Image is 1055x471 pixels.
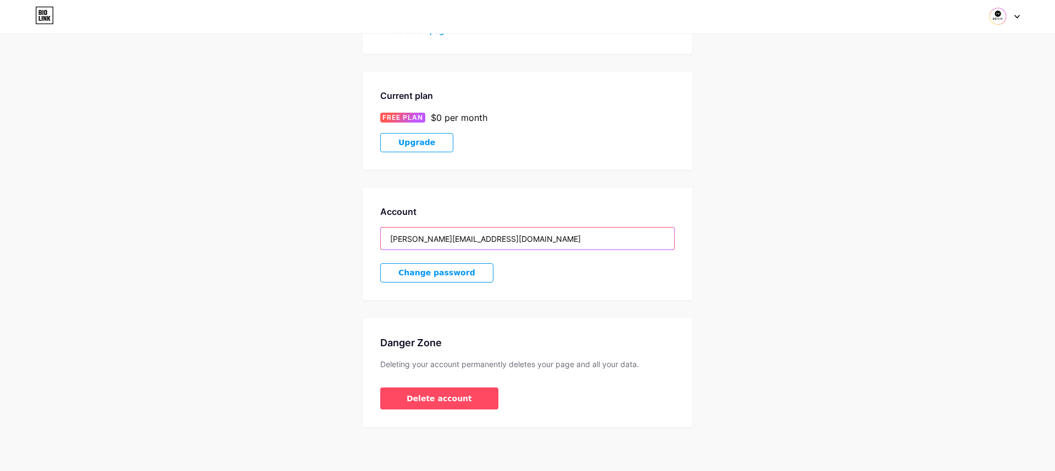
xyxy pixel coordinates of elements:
button: Change password [380,263,493,282]
span: Delete account [407,393,472,404]
input: Email [381,228,674,250]
span: Change password [398,268,475,278]
div: Account [380,205,675,218]
div: Current plan [380,89,675,102]
div: Danger Zone [380,335,675,350]
div: Deleting your account permanently deletes your page and all your data. [380,359,675,370]
img: denimpv [987,6,1008,27]
button: Delete account [380,387,498,409]
button: Upgrade [380,133,453,152]
div: $0 per month [431,111,487,124]
span: FREE PLAN [382,113,423,123]
span: Upgrade [398,138,435,147]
